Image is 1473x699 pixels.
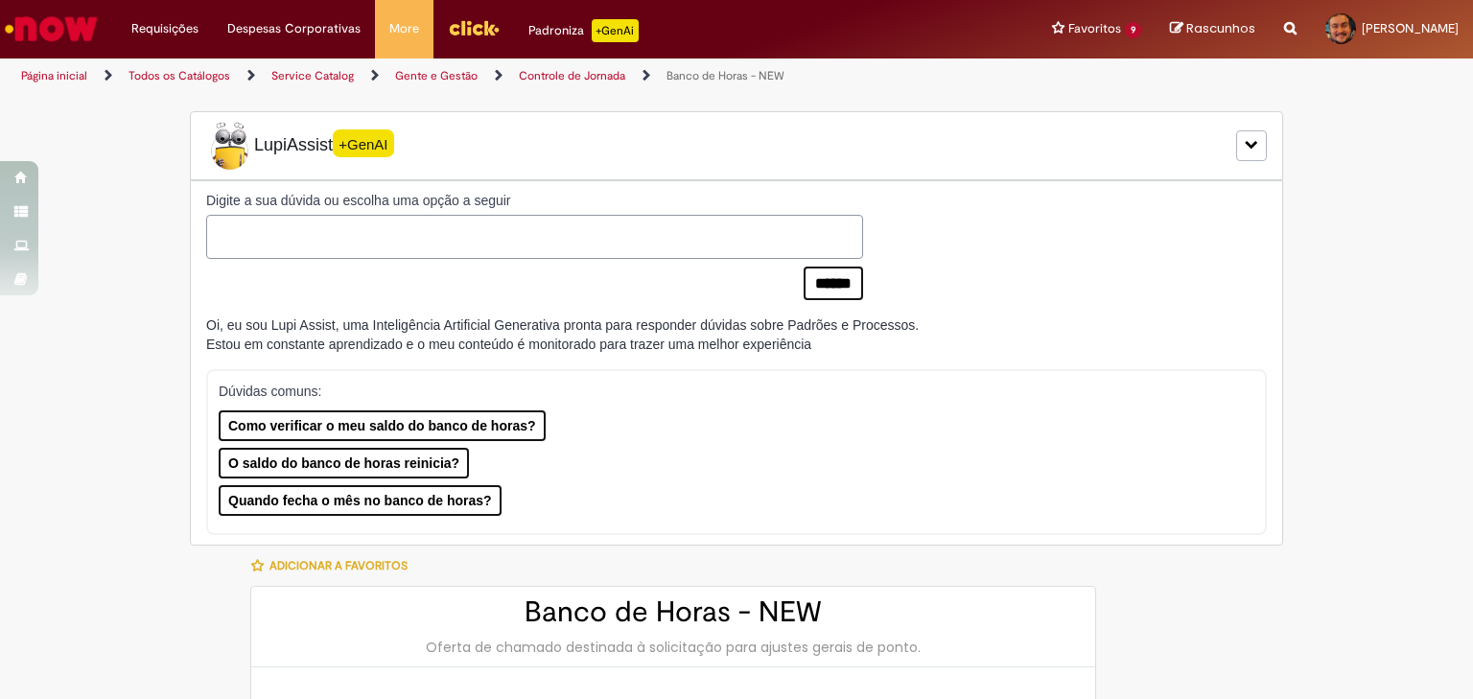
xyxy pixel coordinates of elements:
[206,191,863,210] label: Digite a sua dúvida ou escolha uma opção a seguir
[1186,19,1255,37] span: Rascunhos
[333,129,394,157] span: +GenAI
[190,111,1283,180] div: LupiLupiAssist+GenAI
[270,638,1076,657] div: Oferta de chamado destinada à solicitação para ajustes gerais de ponto.
[219,448,469,478] button: O saldo do banco de horas reinicia?
[1362,20,1459,36] span: [PERSON_NAME]
[219,485,502,516] button: Quando fecha o mês no banco de horas?
[131,19,199,38] span: Requisições
[206,122,394,170] span: LupiAssist
[206,122,254,170] img: Lupi
[271,68,354,83] a: Service Catalog
[448,13,500,42] img: click_logo_yellow_360x200.png
[666,68,784,83] a: Banco de Horas - NEW
[389,19,419,38] span: More
[206,315,919,354] div: Oi, eu sou Lupi Assist, uma Inteligência Artificial Generativa pronta para responder dúvidas sobr...
[219,382,1235,401] p: Dúvidas comuns:
[592,19,639,42] p: +GenAi
[219,410,546,441] button: Como verificar o meu saldo do banco de horas?
[129,68,230,83] a: Todos os Catálogos
[21,68,87,83] a: Página inicial
[14,58,968,94] ul: Trilhas de página
[395,68,478,83] a: Gente e Gestão
[519,68,625,83] a: Controle de Jornada
[528,19,639,42] div: Padroniza
[270,596,1076,628] h2: Banco de Horas - NEW
[1170,20,1255,38] a: Rascunhos
[2,10,101,48] img: ServiceNow
[250,546,418,586] button: Adicionar a Favoritos
[227,19,361,38] span: Despesas Corporativas
[1068,19,1121,38] span: Favoritos
[269,558,408,573] span: Adicionar a Favoritos
[1125,22,1141,38] span: 9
